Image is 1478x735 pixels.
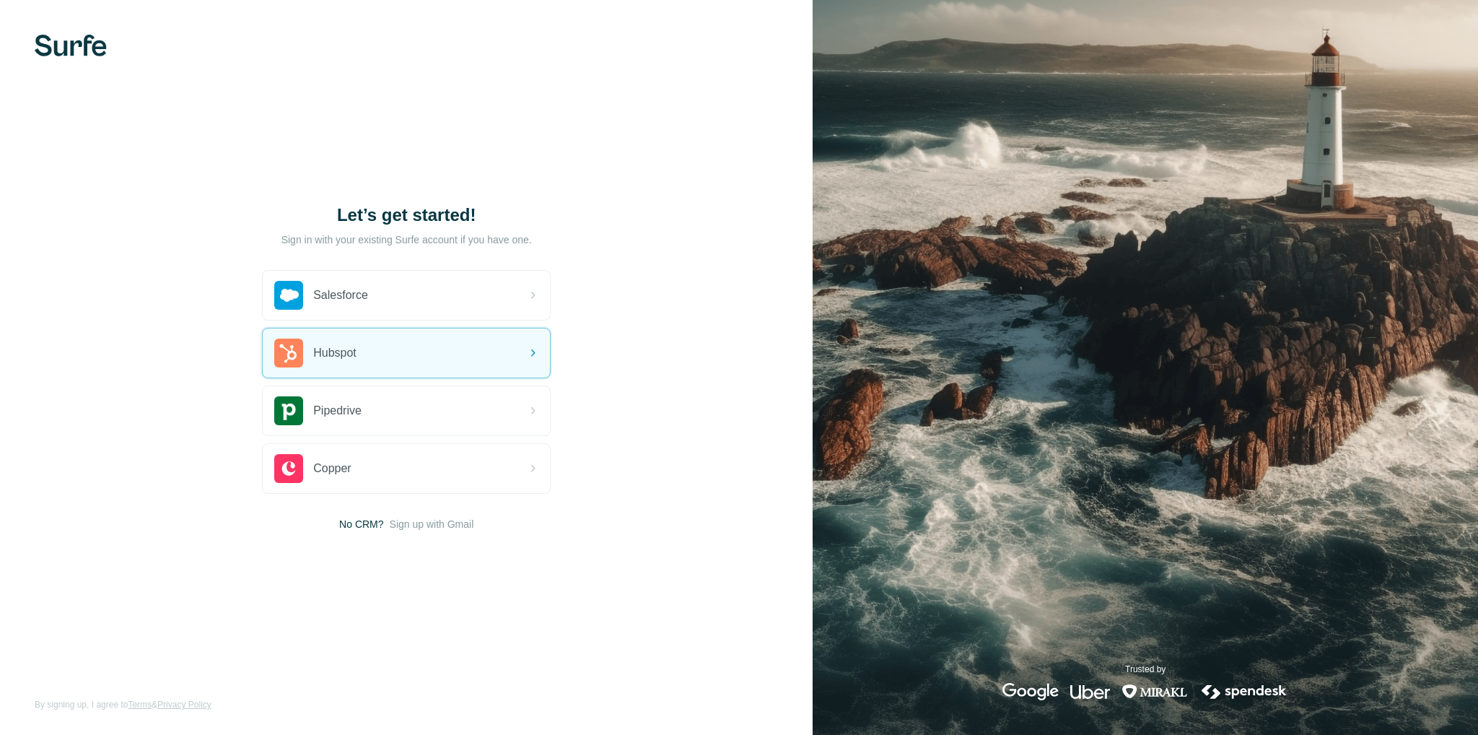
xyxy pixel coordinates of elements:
[313,402,362,419] span: Pipedrive
[274,396,303,425] img: pipedrive's logo
[274,454,303,483] img: copper's logo
[1121,683,1188,700] img: mirakl's logo
[313,287,368,304] span: Salesforce
[313,344,357,362] span: Hubspot
[1070,683,1110,700] img: uber's logo
[128,700,152,710] a: Terms
[1199,683,1289,700] img: spendesk's logo
[35,698,211,711] span: By signing up, I agree to &
[35,35,107,56] img: Surfe's logo
[1002,683,1059,700] img: google's logo
[339,517,383,531] span: No CRM?
[281,232,532,247] p: Sign in with your existing Surfe account if you have one.
[313,460,351,477] span: Copper
[157,700,211,710] a: Privacy Policy
[1125,663,1166,676] p: Trusted by
[262,204,551,227] h1: Let’s get started!
[274,281,303,310] img: salesforce's logo
[390,517,474,531] button: Sign up with Gmail
[274,339,303,367] img: hubspot's logo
